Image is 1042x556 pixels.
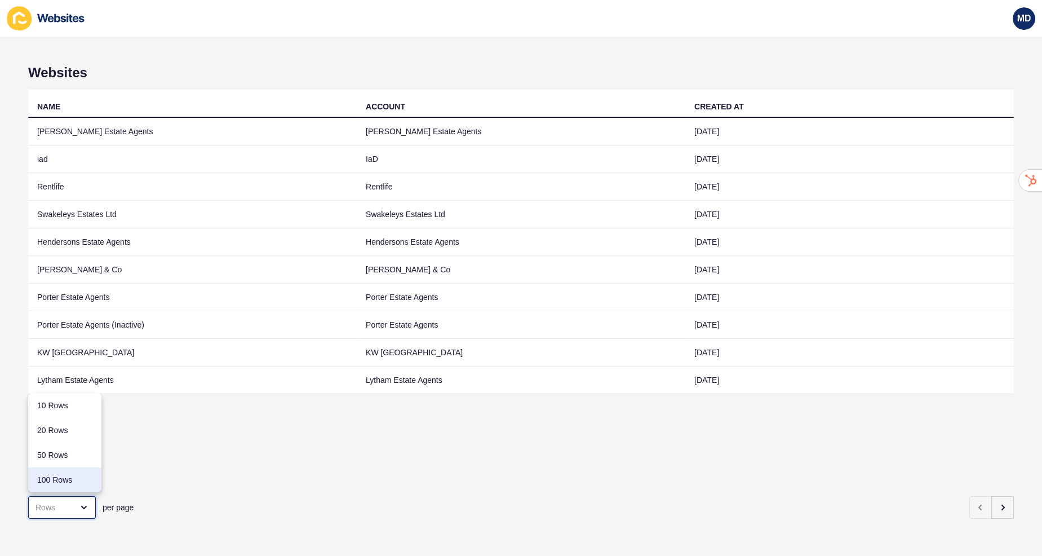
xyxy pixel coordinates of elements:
[366,101,405,112] div: ACCOUNT
[357,256,685,284] td: [PERSON_NAME] & Co
[685,367,1014,394] td: [DATE]
[28,65,1014,81] h1: Websites
[37,449,92,461] div: 50 Rows
[357,228,685,256] td: Hendersons Estate Agents
[357,284,685,311] td: Porter Estate Agents
[357,118,685,145] td: [PERSON_NAME] Estate Agents
[37,474,92,486] div: 100 Rows
[37,101,60,112] div: NAME
[28,201,357,228] td: Swakeleys Estates Ltd
[685,228,1014,256] td: [DATE]
[685,339,1014,367] td: [DATE]
[685,284,1014,311] td: [DATE]
[28,284,357,311] td: Porter Estate Agents
[28,118,357,145] td: [PERSON_NAME] Estate Agents
[37,425,92,436] div: 20 Rows
[28,228,357,256] td: Hendersons Estate Agents
[357,201,685,228] td: Swakeleys Estates Ltd
[28,496,96,519] div: close menu
[37,400,92,411] div: 10 Rows
[694,101,744,112] div: CREATED AT
[685,311,1014,339] td: [DATE]
[28,256,357,284] td: [PERSON_NAME] & Co
[28,339,357,367] td: KW [GEOGRAPHIC_DATA]
[28,145,357,173] td: iad
[685,201,1014,228] td: [DATE]
[357,339,685,367] td: KW [GEOGRAPHIC_DATA]
[357,145,685,173] td: IaD
[685,256,1014,284] td: [DATE]
[28,173,357,201] td: Rentlife
[685,173,1014,201] td: [DATE]
[357,311,685,339] td: Porter Estate Agents
[28,367,357,394] td: Lytham Estate Agents
[357,367,685,394] td: Lytham Estate Agents
[28,311,357,339] td: Porter Estate Agents (Inactive)
[103,502,134,513] span: per page
[1017,13,1031,24] span: MD
[357,173,685,201] td: Rentlife
[685,118,1014,145] td: [DATE]
[685,145,1014,173] td: [DATE]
